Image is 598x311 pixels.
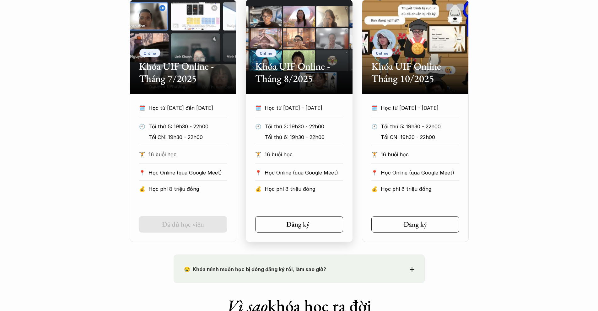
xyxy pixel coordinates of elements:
p: 🏋️ [139,150,145,159]
strong: 😢 Khóa mình muốn học bị đóng đăng ký rồi, làm sao giờ? [184,266,326,272]
h2: Khóa UIF Online - Tháng 7/2025 [139,60,227,84]
p: 🏋️ [371,150,378,159]
h2: Khóa UIF Online Tháng 10/2025 [371,60,459,84]
h5: Đăng ký [286,220,309,228]
p: Tối thứ 2: 19h30 - 22h00 [265,122,352,131]
p: Tối CN: 19h30 - 22h00 [148,132,236,142]
p: 16 buổi học [381,150,459,159]
p: Online [144,51,156,55]
p: Tối CN: 19h30 - 22h00 [381,132,468,142]
p: 16 buổi học [265,150,343,159]
p: Học phí 8 triệu đồng [381,184,459,194]
p: Online [260,51,272,55]
p: Tối thứ 5: 19h30 - 22h00 [148,122,236,131]
a: Đăng ký [255,216,343,233]
p: 🕙 [255,122,261,131]
p: 📍 [371,170,378,176]
h5: Đã đủ học viên [162,220,204,228]
p: 🕙 [139,122,145,131]
p: 💰 [139,184,145,194]
p: Tối thứ 5: 19h30 - 22h00 [381,122,468,131]
p: Học Online (qua Google Meet) [265,168,343,177]
h5: Đăng ký [404,220,427,228]
a: Đăng ký [371,216,459,233]
p: Online [376,51,388,55]
h2: Khóa UIF Online - Tháng 8/2025 [255,60,343,84]
p: Tối thứ 6: 19h30 - 22h00 [265,132,352,142]
p: 🗓️ [139,103,145,113]
p: Học từ [DATE] - [DATE] [265,103,343,113]
p: Học từ [DATE] đến [DATE] [148,103,227,113]
p: 🕙 [371,122,378,131]
p: 💰 [255,184,261,194]
p: Học phí 8 triệu đồng [265,184,343,194]
p: 16 buổi học [148,150,227,159]
p: 📍 [139,170,145,176]
p: 📍 [255,170,261,176]
p: 💰 [371,184,378,194]
p: Học Online (qua Google Meet) [381,168,459,177]
p: 🏋️ [255,150,261,159]
p: 🗓️ [255,103,261,113]
p: Học phí 8 triệu đồng [148,184,227,194]
p: Học Online (qua Google Meet) [148,168,227,177]
p: Học từ [DATE] - [DATE] [381,103,459,113]
p: 🗓️ [371,103,378,113]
